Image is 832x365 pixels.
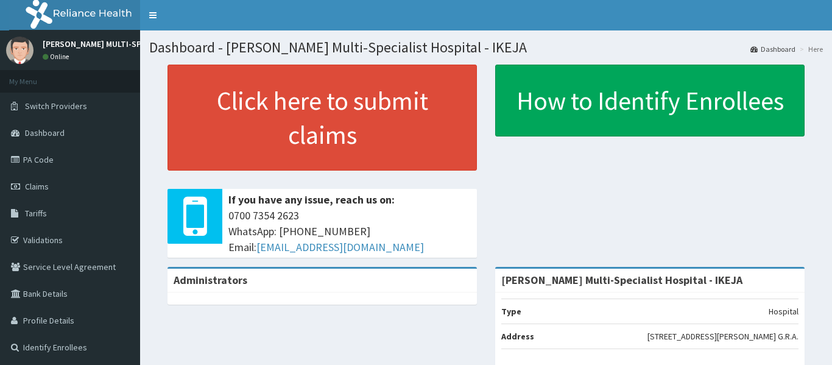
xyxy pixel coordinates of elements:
[228,208,471,255] span: 0700 7354 2623 WhatsApp: [PHONE_NUMBER] Email:
[25,101,87,112] span: Switch Providers
[501,306,521,317] b: Type
[174,273,247,287] b: Administrators
[501,273,742,287] strong: [PERSON_NAME] Multi-Specialist Hospital - IKEJA
[6,37,33,64] img: User Image
[167,65,477,171] a: Click here to submit claims
[501,331,534,342] b: Address
[797,44,823,54] li: Here
[25,181,49,192] span: Claims
[647,330,799,342] p: [STREET_ADDRESS][PERSON_NAME] G.R.A.
[25,127,65,138] span: Dashboard
[25,208,47,219] span: Tariffs
[43,40,214,48] p: [PERSON_NAME] MULTI-SPECIALIST HOSPITAL
[43,52,72,61] a: Online
[149,40,823,55] h1: Dashboard - [PERSON_NAME] Multi-Specialist Hospital - IKEJA
[228,193,395,207] b: If you have any issue, reach us on:
[495,65,805,136] a: How to Identify Enrollees
[256,240,424,254] a: [EMAIL_ADDRESS][DOMAIN_NAME]
[750,44,795,54] a: Dashboard
[769,305,799,317] p: Hospital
